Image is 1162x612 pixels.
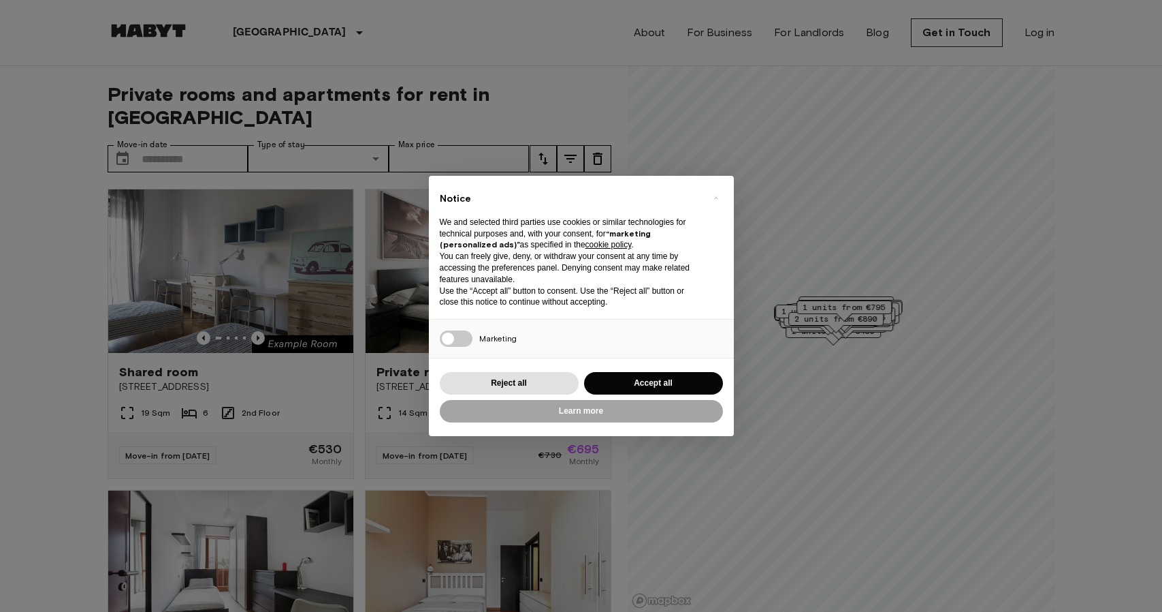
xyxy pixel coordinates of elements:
[440,228,651,250] strong: “marketing (personalized ads)”
[440,192,701,206] h2: Notice
[584,372,723,395] button: Accept all
[440,400,723,423] button: Learn more
[440,286,701,309] p: Use the “Accept all” button to consent. Use the “Reject all” button or close this notice to conti...
[440,217,701,251] p: We and selected third parties use cookies or similar technologies for technical purposes and, wit...
[440,372,579,395] button: Reject all
[479,333,517,343] span: Marketing
[585,240,632,249] a: cookie policy
[440,251,701,285] p: You can freely give, deny, or withdraw your consent at any time by accessing the preferences pane...
[705,187,727,209] button: Close this notice
[713,189,718,206] span: ×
